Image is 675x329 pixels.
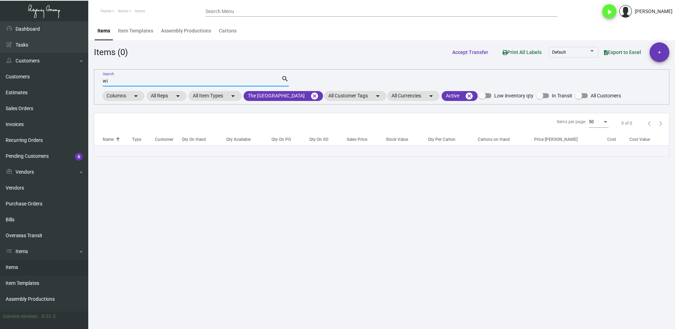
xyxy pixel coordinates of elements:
div: Items per page: [557,119,586,125]
mat-icon: cancel [465,92,473,100]
mat-icon: arrow_drop_down [229,92,237,100]
button: play_arrow [602,4,616,18]
mat-chip: The [GEOGRAPHIC_DATA] [244,91,323,101]
div: Cost [607,136,616,143]
mat-icon: arrow_drop_down [132,92,140,100]
th: Customer [155,133,182,145]
div: Assembly Productions [161,27,211,35]
span: In Transit [552,91,572,100]
mat-icon: arrow_drop_down [374,92,382,100]
div: Stock Value [386,136,428,143]
div: Cartons on Hand [478,136,510,143]
div: [PERSON_NAME] [635,8,673,15]
div: Type [132,136,141,143]
mat-chip: All Currencies [387,91,440,101]
mat-chip: All Reps [147,91,186,101]
div: Sales Price [347,136,367,143]
mat-icon: arrow_drop_down [174,92,182,100]
div: Sales Price [347,136,386,143]
div: Items [97,27,110,35]
button: Print All Labels [497,46,547,59]
div: Qty Per Carton [428,136,478,143]
mat-chip: All Customer Tags [324,91,386,101]
div: Qty On Hand [182,136,206,143]
button: + [650,42,669,62]
button: Next page [655,118,666,129]
span: Low inventory qty [494,91,533,100]
div: Qty Available [226,136,271,143]
div: Name [103,136,132,143]
div: Cartons on Hand [478,136,534,143]
div: 0.51.2 [42,313,56,320]
button: Previous page [644,118,655,129]
div: Cost Value [629,136,650,143]
mat-select: Items per page: [589,120,609,125]
div: 0 of 0 [621,120,632,126]
div: Type [132,136,155,143]
div: Cartons [219,27,237,35]
span: Items [118,9,128,13]
mat-chip: Columns [102,91,144,101]
mat-chip: Active [442,91,478,101]
div: Name [103,136,114,143]
div: Current version: [3,313,39,320]
div: Cost Value [629,136,669,143]
div: Cost [607,136,629,143]
mat-icon: arrow_drop_down [427,92,435,100]
div: Qty On PO [271,136,309,143]
span: 50 [589,119,594,124]
span: All Customers [591,91,621,100]
button: Accept Transfer [447,46,494,59]
i: play_arrow [605,8,614,16]
span: Home [101,9,111,13]
div: Price [PERSON_NAME] [534,136,607,143]
div: Qty On PO [271,136,291,143]
span: Export to Excel [604,49,641,55]
div: Qty On SO [309,136,347,143]
div: Qty On Hand [182,136,226,143]
img: admin@bootstrapmaster.com [619,5,632,18]
div: Price [PERSON_NAME] [534,136,578,143]
div: Qty Available [226,136,251,143]
div: Stock Value [386,136,408,143]
span: Default [552,50,566,55]
span: Print All Labels [502,49,542,55]
span: Accept Transfer [452,49,488,55]
mat-icon: cancel [310,92,319,100]
div: Qty Per Carton [428,136,455,143]
div: Items (0) [94,46,128,59]
mat-icon: search [281,75,289,83]
span: + [658,42,661,62]
mat-chip: All Item Types [189,91,241,101]
button: Export to Excel [598,46,647,59]
div: Item Templates [118,27,153,35]
div: Qty On SO [309,136,328,143]
span: Items [135,9,145,13]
